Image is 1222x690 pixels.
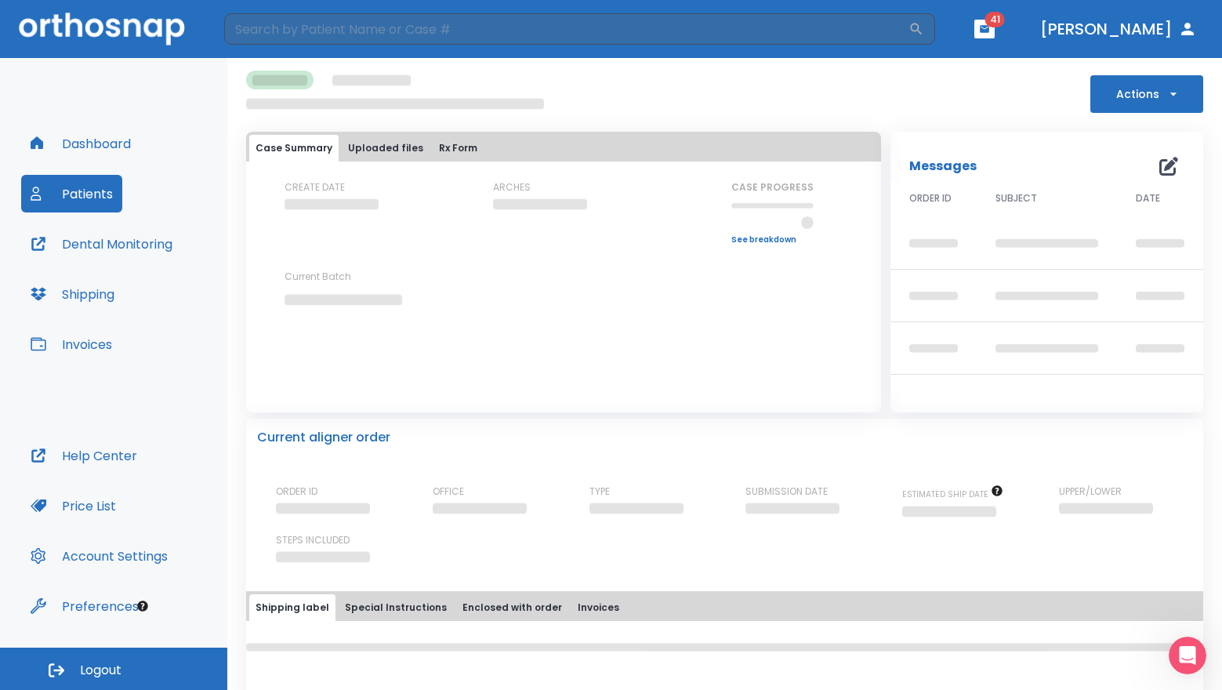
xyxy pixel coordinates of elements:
span: The date will be available after approving treatment plan [902,488,1003,500]
div: tabs [249,135,878,162]
button: Invoices [571,594,626,621]
button: Shipping [21,275,124,313]
button: Dental Monitoring [21,225,182,263]
p: ORDER ID [276,485,317,499]
button: Enclosed with order [456,594,568,621]
p: STEPS INCLUDED [276,533,350,547]
button: [PERSON_NAME] [1034,15,1203,43]
p: UPPER/LOWER [1059,485,1122,499]
button: Special Instructions [339,594,453,621]
p: Current Batch [285,270,426,284]
button: Actions [1090,75,1203,113]
span: Logout [80,662,121,679]
p: OFFICE [433,485,464,499]
button: Invoices [21,325,121,363]
p: CASE PROGRESS [731,180,814,194]
p: SUBMISSION DATE [745,485,828,499]
button: Case Summary [249,135,339,162]
div: Tooltip anchor [136,599,150,613]
div: tabs [249,594,1200,621]
p: TYPE [589,485,610,499]
span: 41 [985,12,1005,27]
p: Current aligner order [257,428,390,447]
button: Preferences [21,587,148,625]
input: Search by Patient Name or Case # [224,13,908,45]
button: Price List [21,487,125,525]
p: Messages [909,157,977,176]
img: Orthosnap [19,13,185,45]
button: Rx Form [433,135,484,162]
span: SUBJECT [995,191,1037,205]
button: Patients [21,175,122,212]
iframe: Intercom live chat [1169,637,1206,674]
button: Uploaded files [342,135,430,162]
p: CREATE DATE [285,180,345,194]
a: See breakdown [731,235,814,245]
p: ARCHES [493,180,531,194]
span: ORDER ID [909,191,952,205]
button: Shipping label [249,594,335,621]
span: DATE [1136,191,1160,205]
button: Dashboard [21,125,140,162]
button: Account Settings [21,537,177,575]
button: Help Center [21,437,147,474]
